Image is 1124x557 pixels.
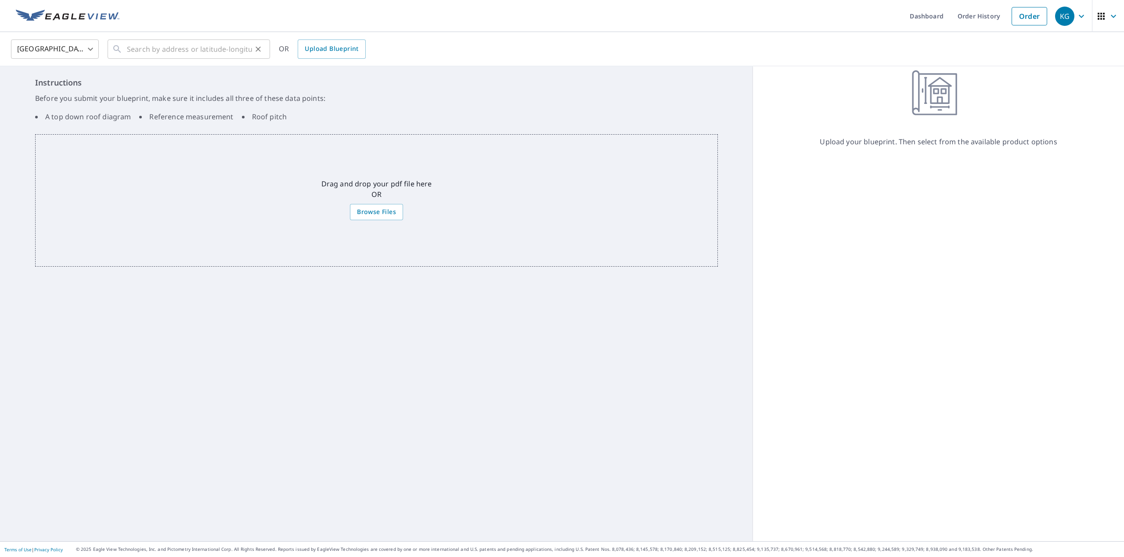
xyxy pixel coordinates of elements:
a: Upload Blueprint [298,39,365,59]
button: Clear [252,43,264,55]
p: Upload your blueprint. Then select from the available product options [820,136,1057,147]
li: A top down roof diagram [35,111,131,122]
h6: Instructions [35,77,718,89]
a: Terms of Use [4,546,32,553]
input: Search by address or latitude-longitude [127,37,252,61]
label: Browse Files [350,204,403,220]
span: Browse Files [357,207,396,218]
div: KG [1055,7,1074,26]
a: Order [1012,7,1047,25]
p: | [4,547,63,552]
p: Before you submit your blueprint, make sure it includes all three of these data points: [35,93,718,104]
div: OR [279,39,366,59]
div: [GEOGRAPHIC_DATA] [11,37,99,61]
span: Upload Blueprint [305,43,358,54]
li: Reference measurement [139,111,233,122]
img: EV Logo [16,10,119,23]
a: Privacy Policy [34,546,63,553]
p: © 2025 Eagle View Technologies, Inc. and Pictometry International Corp. All Rights Reserved. Repo... [76,546,1120,553]
p: Drag and drop your pdf file here OR [321,179,432,200]
li: Roof pitch [242,111,287,122]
